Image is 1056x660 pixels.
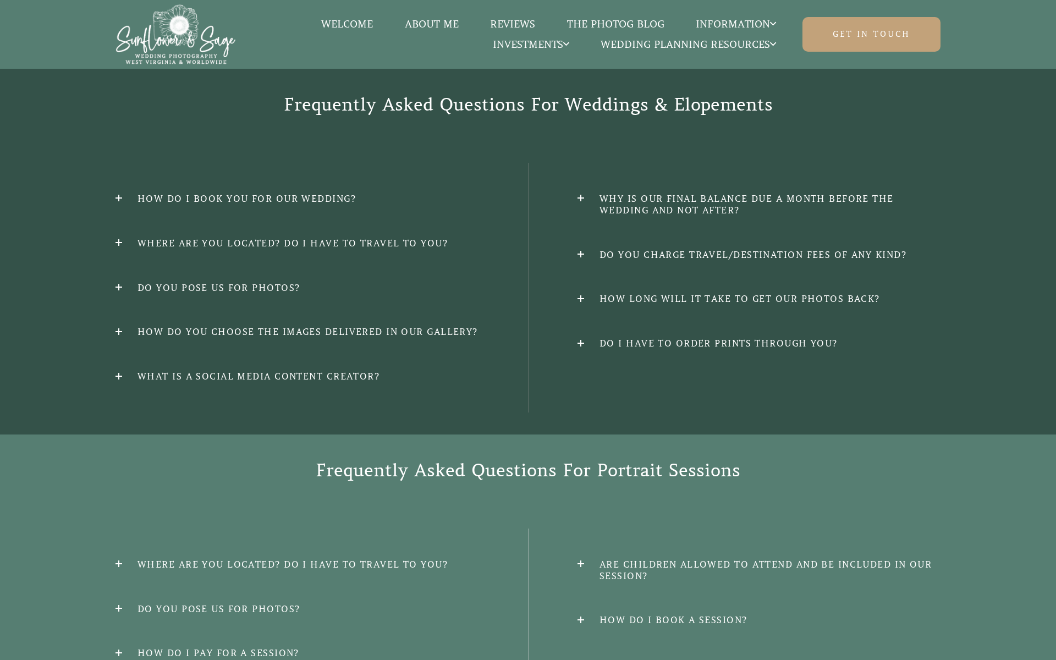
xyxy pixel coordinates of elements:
[474,17,551,31] a: Reviews
[116,647,479,659] h2: How do I pay for a session?
[116,193,479,205] h2: How do I book you for our wedding?
[577,559,941,582] h2: Are children allowed to attend and be included in our session?
[305,17,389,31] a: Welcome
[477,37,585,52] a: Investments
[116,238,479,249] h2: Where are you located? Do I have to travel to you?
[601,39,776,50] span: Wedding Planning Resources
[389,17,475,31] a: About Me
[116,282,479,294] h2: Do you pose us for photos?
[802,17,941,51] a: Get in touch
[493,39,569,50] span: Investments
[116,603,479,615] h2: Do you pose us for photos?
[577,193,941,216] h2: Why is our final balance due a month before the wedding and not after?
[116,559,479,570] h2: Where are you located? Do I have to travel to you?
[577,293,941,305] h2: How long will it take to get our photos back?
[696,19,776,30] span: Information
[116,326,479,338] h2: How do you choose the images delivered in our gallery?
[116,371,479,382] h2: What is a Social Media Content Creator?
[833,29,910,40] span: Get in touch
[680,17,793,31] a: Information
[116,4,237,65] img: Sunflower & Sage Wedding Photography
[551,17,680,31] a: The Photog Blog
[577,249,941,261] h2: Do you charge travel/destination fees of any kind?
[577,614,941,626] h2: How do I book a session?
[585,37,793,52] a: Wedding Planning Resources
[116,91,941,119] h2: Frequently Asked Questions For Weddings & Elopements
[577,338,941,349] h2: Do I have to order prints through you?
[116,457,941,485] h2: Frequently Asked Questions For Portrait Sessions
